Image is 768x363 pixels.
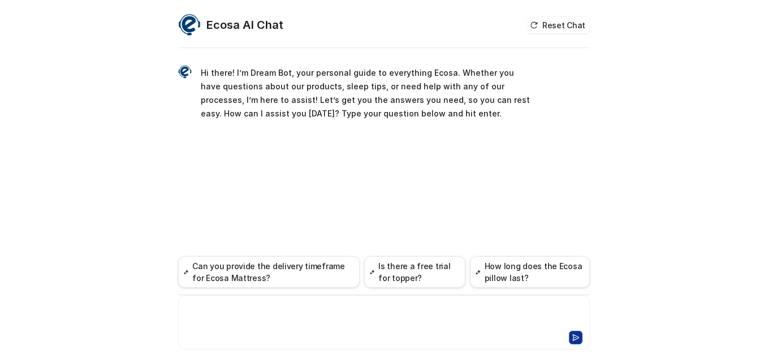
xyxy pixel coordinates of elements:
p: Hi there! I’m Dream Bot, your personal guide to everything Ecosa. Whether you have questions abou... [201,66,532,120]
button: Is there a free trial for topper? [364,256,465,288]
button: Reset Chat [527,17,590,33]
button: How long does the Ecosa pillow last? [470,256,590,288]
img: Widget [178,65,192,79]
button: Can you provide the delivery timeframe for Ecosa Mattress? [178,256,360,288]
img: Widget [178,14,201,36]
h2: Ecosa AI Chat [206,17,283,33]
